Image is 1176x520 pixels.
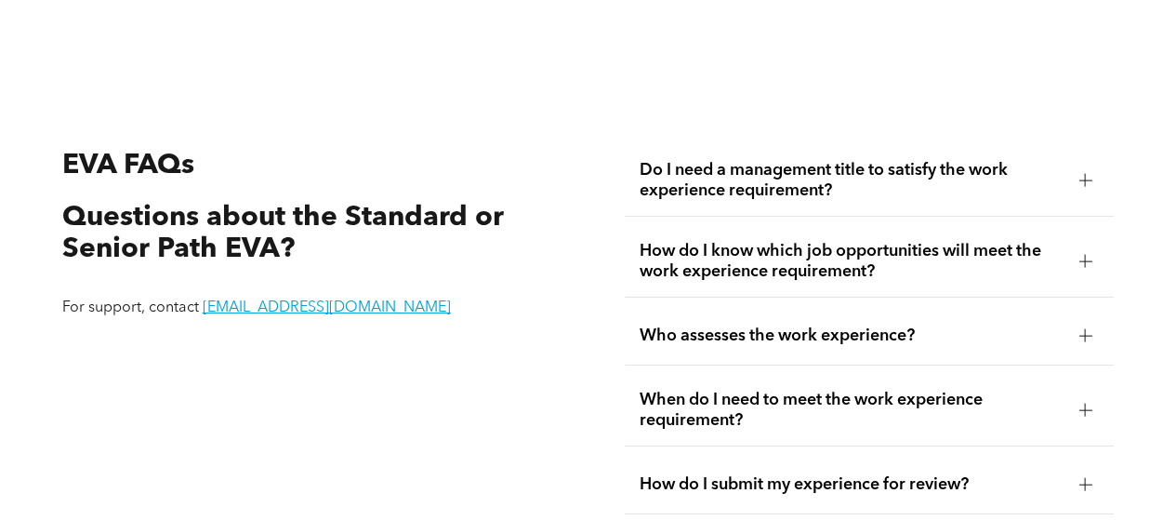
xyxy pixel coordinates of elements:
[203,300,451,315] a: [EMAIL_ADDRESS][DOMAIN_NAME]
[640,326,1064,346] span: Who assesses the work experience?
[640,241,1064,282] span: How do I know which job opportunities will meet the work experience requirement?
[640,160,1064,201] span: Do I need a management title to satisfy the work experience requirement?
[62,152,194,180] span: EVA FAQs
[640,474,1064,495] span: How do I submit my experience for review?
[640,390,1064,431] span: When do I need to meet the work experience requirement?
[62,204,504,264] span: Questions about the Standard or Senior Path EVA?
[62,300,199,315] span: For support, contact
